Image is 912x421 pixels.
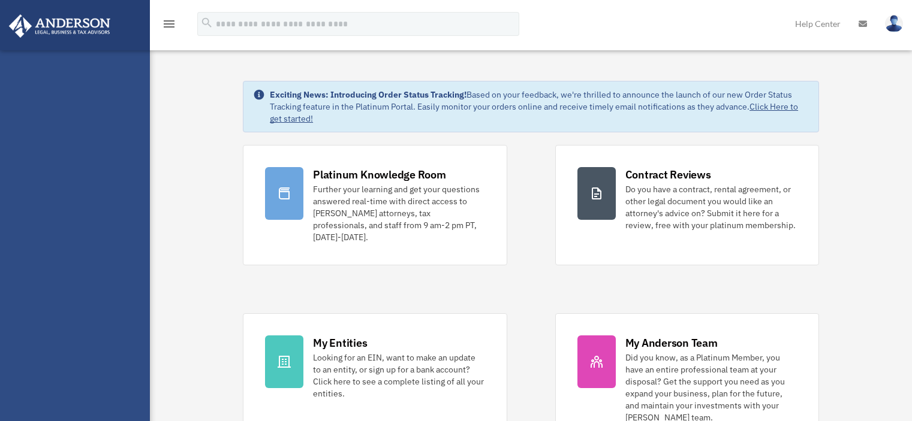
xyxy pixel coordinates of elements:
[162,17,176,31] i: menu
[313,352,484,399] div: Looking for an EIN, want to make an update to an entity, or sign up for a bank account? Click her...
[885,15,903,32] img: User Pic
[270,101,798,124] a: Click Here to get started!
[625,167,711,182] div: Contract Reviews
[555,145,819,265] a: Contract Reviews Do you have a contract, rental agreement, or other legal document you would like...
[162,21,176,31] a: menu
[243,145,507,265] a: Platinum Knowledge Room Further your learning and get your questions answered real-time with dire...
[313,335,367,350] div: My Entities
[5,14,114,38] img: Anderson Advisors Platinum Portal
[270,89,809,125] div: Based on your feedback, we're thrilled to announce the launch of our new Order Status Tracking fe...
[270,89,466,100] strong: Exciting News: Introducing Order Status Tracking!
[625,335,718,350] div: My Anderson Team
[313,167,446,182] div: Platinum Knowledge Room
[625,183,797,231] div: Do you have a contract, rental agreement, or other legal document you would like an attorney's ad...
[200,16,213,29] i: search
[313,183,484,243] div: Further your learning and get your questions answered real-time with direct access to [PERSON_NAM...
